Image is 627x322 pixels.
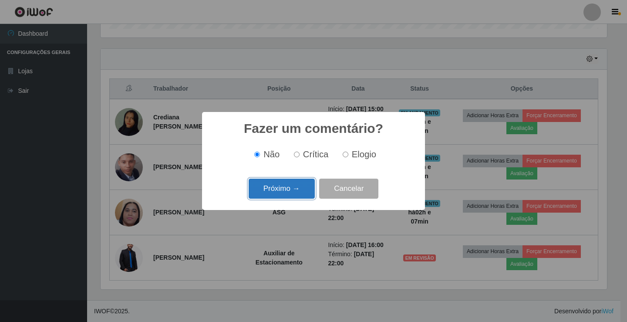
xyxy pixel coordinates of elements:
[244,121,383,136] h2: Fazer um comentário?
[343,152,348,157] input: Elogio
[254,152,260,157] input: Não
[263,149,280,159] span: Não
[294,152,300,157] input: Crítica
[352,149,376,159] span: Elogio
[249,179,315,199] button: Próximo →
[319,179,378,199] button: Cancelar
[303,149,329,159] span: Crítica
